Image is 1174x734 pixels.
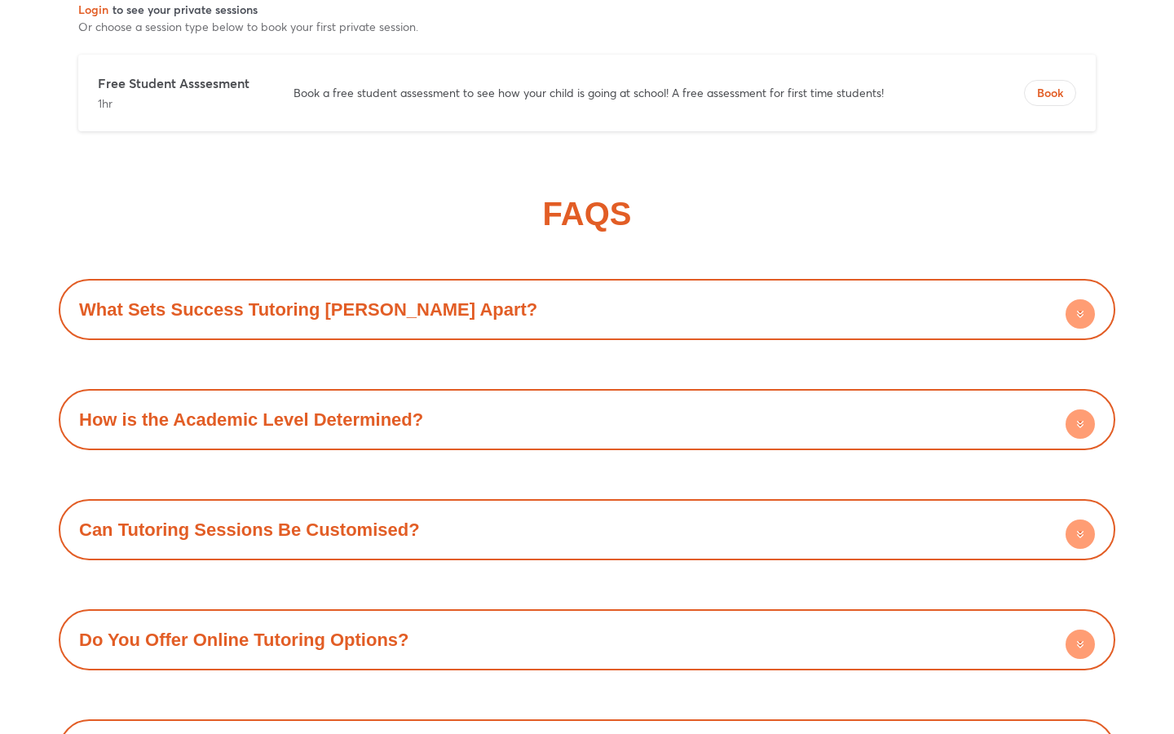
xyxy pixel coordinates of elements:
iframe: Chat Widget [1092,656,1174,734]
div: How is the Academic Level Determined? [67,397,1107,442]
div: Do You Offer Online Tutoring Options? [67,617,1107,662]
div: What Sets Success Tutoring [PERSON_NAME] Apart? [67,287,1107,332]
a: What Sets Success Tutoring [PERSON_NAME] Apart? [79,299,537,320]
a: Can Tutoring Sessions Be Customised? [79,520,420,540]
a: How is the Academic Level Determined? [79,409,423,430]
h2: FAQS [543,197,632,230]
div: Can Tutoring Sessions Be Customised? [67,507,1107,552]
a: Do You Offer Online Tutoring Options? [79,630,409,650]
